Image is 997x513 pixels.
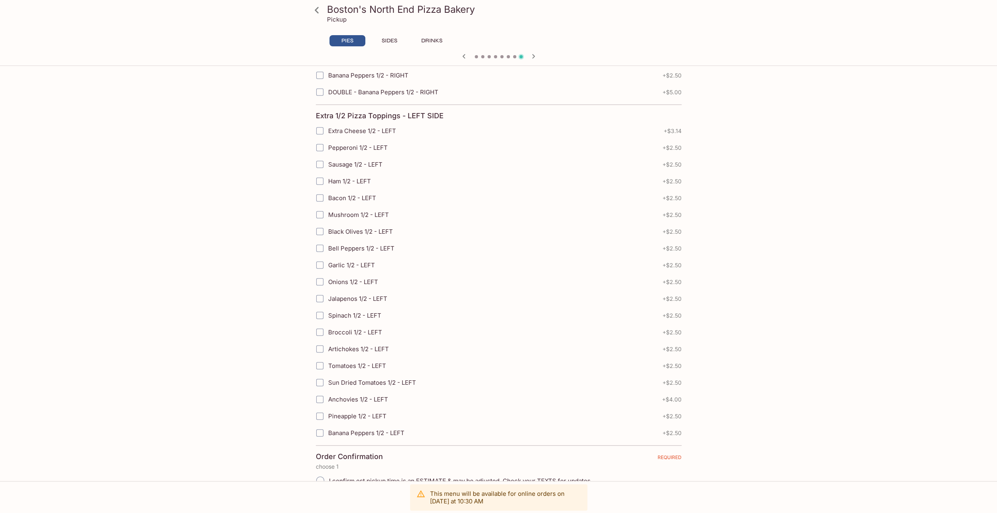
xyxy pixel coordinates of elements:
[328,127,396,134] span: Extra Cheese 1/2 - LEFT
[328,194,376,201] span: Bacon 1/2 - LEFT
[328,311,381,319] span: Spinach 1/2 - LEFT
[662,396,682,402] span: + $4.00
[662,379,682,386] span: + $2.50
[328,143,388,151] span: Pepperoni 1/2 - LEFT
[329,477,592,484] span: I confirm est pickup time is an ESTIMATE & may be adjusted. Check your TEXTS for updates.
[662,161,682,167] span: + $2.50
[327,3,684,16] h3: Boston's North End Pizza Bakery
[328,261,375,268] span: Garlic 1/2 - LEFT
[327,16,347,23] p: Pickup
[328,378,416,386] span: Sun Dried Tomatoes 1/2 - LEFT
[658,454,682,463] span: REQUIRED
[328,211,389,218] span: Mushroom 1/2 - LEFT
[430,490,581,505] p: This menu will be available for online orders on [DATE] at 10:30 AM
[662,278,682,285] span: + $2.50
[662,228,682,235] span: + $2.50
[328,278,378,285] span: Onions 1/2 - LEFT
[328,429,404,436] span: Banana Peppers 1/2 - LEFT
[328,177,371,185] span: Ham 1/2 - LEFT
[662,312,682,318] span: + $2.50
[328,160,383,168] span: Sausage 1/2 - LEFT
[662,195,682,201] span: + $2.50
[328,244,394,252] span: Bell Peppers 1/2 - LEFT
[662,429,682,436] span: + $2.50
[328,227,393,235] span: Black Olives 1/2 - LEFT
[662,362,682,369] span: + $2.50
[328,294,387,302] span: Jalapenos 1/2 - LEFT
[328,395,388,403] span: Anchovies 1/2 - LEFT
[316,452,383,461] h4: Order Confirmation
[664,127,682,134] span: + $3.14
[662,89,682,95] span: + $5.00
[414,35,450,46] button: DRINKS
[328,88,438,95] span: DOUBLE - Banana Peppers 1/2 - RIGHT
[662,245,682,251] span: + $2.50
[662,262,682,268] span: + $2.50
[328,328,382,336] span: Broccoli 1/2 - LEFT
[316,463,682,469] p: choose 1
[662,329,682,335] span: + $2.50
[316,111,444,120] h4: Extra 1/2 Pizza Toppings - LEFT SIDE
[662,178,682,184] span: + $2.50
[662,346,682,352] span: + $2.50
[662,144,682,151] span: + $2.50
[662,211,682,218] span: + $2.50
[328,71,408,79] span: Banana Peppers 1/2 - RIGHT
[662,72,682,78] span: + $2.50
[328,412,387,420] span: Pineapple 1/2 - LEFT
[662,413,682,419] span: + $2.50
[329,35,365,46] button: PIES
[662,295,682,302] span: + $2.50
[328,345,389,352] span: Artichokes 1/2 - LEFT
[328,362,386,369] span: Tomatoes 1/2 - LEFT
[372,35,408,46] button: SIDES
